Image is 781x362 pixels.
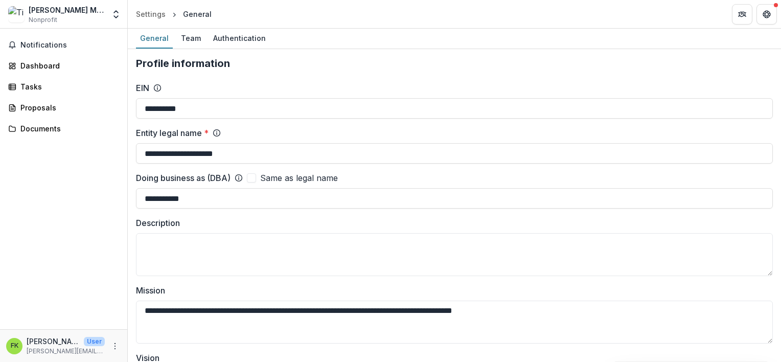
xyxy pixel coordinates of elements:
[136,29,173,49] a: General
[20,102,115,113] div: Proposals
[29,5,105,15] div: [PERSON_NAME] Ministries
[27,336,80,347] p: [PERSON_NAME]
[177,31,205,46] div: Team
[4,57,123,74] a: Dashboard
[132,7,216,21] nav: breadcrumb
[20,81,115,92] div: Tasks
[136,9,166,19] div: Settings
[136,217,767,229] label: Description
[4,37,123,53] button: Notifications
[29,15,57,25] span: Nonprofit
[4,120,123,137] a: Documents
[20,123,115,134] div: Documents
[260,172,338,184] span: Same as legal name
[136,82,149,94] label: EIN
[177,29,205,49] a: Team
[136,127,209,139] label: Entity legal name
[136,31,173,46] div: General
[136,172,231,184] label: Doing business as (DBA)
[20,60,115,71] div: Dashboard
[84,337,105,346] p: User
[4,78,123,95] a: Tasks
[109,340,121,352] button: More
[4,99,123,116] a: Proposals
[209,31,270,46] div: Authentication
[756,4,777,25] button: Get Help
[209,29,270,49] a: Authentication
[109,4,123,25] button: Open entity switcher
[136,284,767,297] label: Mission
[20,41,119,50] span: Notifications
[8,6,25,22] img: Tim Robnett Ministries
[732,4,752,25] button: Partners
[11,343,18,349] div: Frank Kane
[183,9,212,19] div: General
[132,7,170,21] a: Settings
[27,347,105,356] p: [PERSON_NAME][EMAIL_ADDRESS][DOMAIN_NAME]
[136,57,773,70] h2: Profile information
